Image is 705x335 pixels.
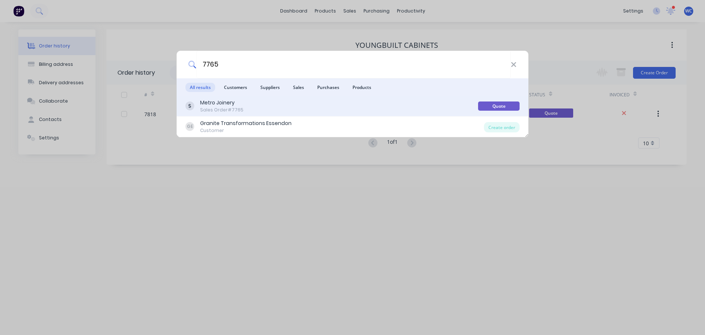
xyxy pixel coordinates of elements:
[313,83,344,92] span: Purchases
[220,83,252,92] span: Customers
[484,122,520,132] div: Create order
[200,107,243,113] div: Sales Order #7765
[185,122,194,131] div: GE
[185,83,215,92] span: All results
[200,120,292,127] div: Granite Transformations Essendon
[289,83,308,92] span: Sales
[348,83,376,92] span: Products
[196,51,511,78] input: Start typing a customer or supplier name to create a new order...
[256,83,284,92] span: Suppliers
[478,101,520,111] div: Quote
[200,127,292,134] div: Customer
[200,99,243,107] div: Metro Joinery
